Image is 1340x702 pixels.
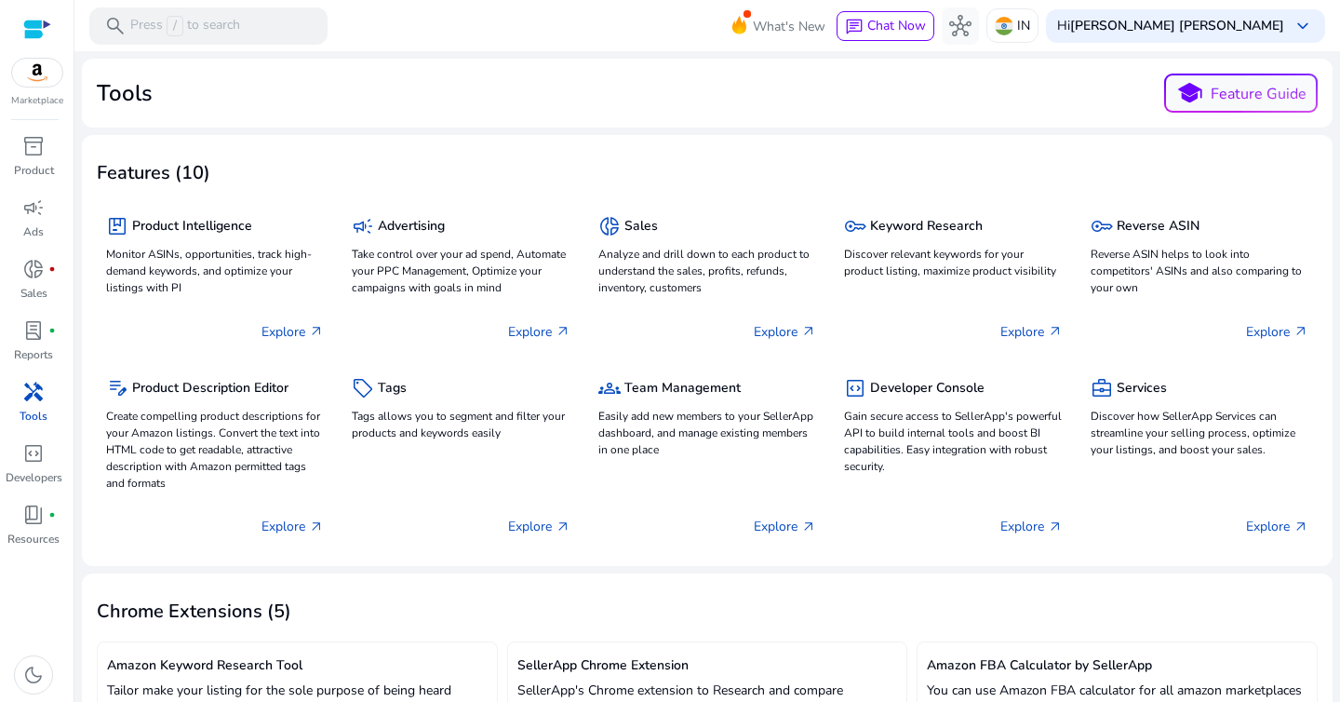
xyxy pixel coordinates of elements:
[106,215,128,237] span: package
[22,196,45,219] span: campaign
[1048,324,1063,339] span: arrow_outward
[1091,246,1308,296] p: Reverse ASIN helps to look into competitors' ASINs and also comparing to your own
[870,381,985,397] h5: Developer Console
[844,377,866,399] span: code_blocks
[132,381,288,397] h5: Product Description Editor
[1211,83,1306,105] p: Feature Guide
[1000,517,1063,536] p: Explore
[870,219,983,235] h5: Keyword Research
[801,520,816,534] span: arrow_outward
[22,258,45,280] span: donut_small
[1292,15,1314,37] span: keyboard_arrow_down
[352,246,569,296] p: Take control over your ad spend, Automate your PPC Management, Optimize your campaigns with goals...
[1091,377,1113,399] span: business_center
[11,94,63,108] p: Marketplace
[130,16,240,36] p: Press to search
[261,322,324,342] p: Explore
[1164,74,1318,113] button: schoolFeature Guide
[22,504,45,526] span: book_4
[167,16,183,36] span: /
[7,531,60,547] p: Resources
[6,469,62,486] p: Developers
[352,377,374,399] span: sell
[106,377,128,399] span: edit_note
[942,7,979,45] button: hub
[754,322,816,342] p: Explore
[1293,520,1308,534] span: arrow_outward
[1091,408,1308,458] p: Discover how SellerApp Services can streamline your selling process, optimize your listings, and ...
[508,517,570,536] p: Explore
[1000,322,1063,342] p: Explore
[97,162,210,184] h3: Features (10)
[624,381,741,397] h5: Team Management
[14,162,54,179] p: Product
[949,15,971,37] span: hub
[1091,215,1113,237] span: key
[97,80,153,107] h2: Tools
[378,219,445,235] h5: Advertising
[261,517,324,536] p: Explore
[624,219,658,235] h5: Sales
[106,246,324,296] p: Monitor ASINs, opportunities, track high-demand keywords, and optimize your listings with PI
[754,517,816,536] p: Explore
[508,322,570,342] p: Explore
[1017,9,1030,42] p: IN
[22,135,45,157] span: inventory_2
[556,520,570,534] span: arrow_outward
[1293,324,1308,339] span: arrow_outward
[22,319,45,342] span: lab_profile
[801,324,816,339] span: arrow_outward
[22,664,45,686] span: dark_mode
[598,215,621,237] span: donut_small
[106,408,324,492] p: Create compelling product descriptions for your Amazon listings. Convert the text into HTML code ...
[309,324,324,339] span: arrow_outward
[837,11,934,41] button: chatChat Now
[48,327,56,334] span: fiber_manual_record
[1057,20,1284,33] p: Hi
[132,219,252,235] h5: Product Intelligence
[107,658,488,674] h5: Amazon Keyword Research Tool
[844,215,866,237] span: key
[352,215,374,237] span: campaign
[1246,322,1308,342] p: Explore
[48,511,56,519] span: fiber_manual_record
[844,246,1062,279] p: Discover relevant keywords for your product listing, maximize product visibility
[104,15,127,37] span: search
[753,10,825,43] span: What's New
[867,17,926,34] span: Chat Now
[598,377,621,399] span: groups
[598,408,816,458] p: Easily add new members to your SellerApp dashboard, and manage existing members in one place
[22,381,45,403] span: handyman
[378,381,407,397] h5: Tags
[48,265,56,273] span: fiber_manual_record
[1246,517,1308,536] p: Explore
[352,408,569,441] p: Tags allows you to segment and filter your products and keywords easily
[845,18,864,36] span: chat
[14,346,53,363] p: Reports
[20,408,47,425] p: Tools
[23,223,44,240] p: Ads
[12,59,62,87] img: amazon.svg
[1048,520,1063,534] span: arrow_outward
[598,246,816,296] p: Analyze and drill down to each product to understand the sales, profits, refunds, inventory, cust...
[20,285,47,302] p: Sales
[1117,381,1167,397] h5: Services
[556,324,570,339] span: arrow_outward
[1117,219,1199,235] h5: Reverse ASIN
[517,658,898,674] h5: SellerApp Chrome Extension
[1176,80,1203,107] span: school
[995,17,1013,35] img: in.svg
[22,442,45,465] span: code_blocks
[1070,17,1284,34] b: [PERSON_NAME] [PERSON_NAME]
[844,408,1062,475] p: Gain secure access to SellerApp's powerful API to build internal tools and boost BI capabilities....
[927,658,1307,674] h5: Amazon FBA Calculator by SellerApp
[309,520,324,534] span: arrow_outward
[97,601,291,623] h3: Chrome Extensions (5)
